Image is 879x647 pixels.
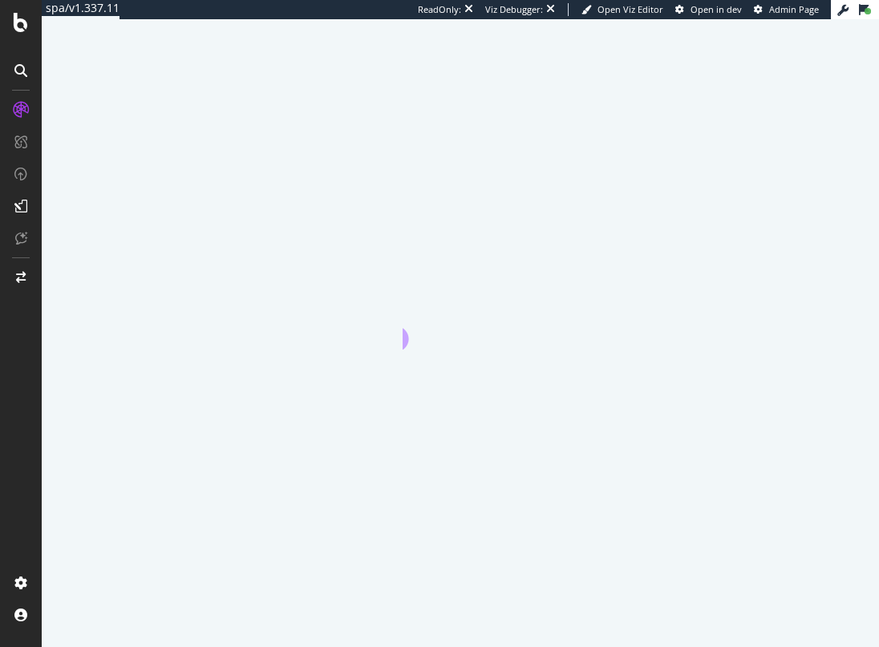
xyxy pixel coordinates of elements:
[691,3,742,15] span: Open in dev
[403,292,518,350] div: animation
[675,3,742,16] a: Open in dev
[418,3,461,16] div: ReadOnly:
[581,3,663,16] a: Open Viz Editor
[754,3,819,16] a: Admin Page
[597,3,663,15] span: Open Viz Editor
[485,3,543,16] div: Viz Debugger:
[769,3,819,15] span: Admin Page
